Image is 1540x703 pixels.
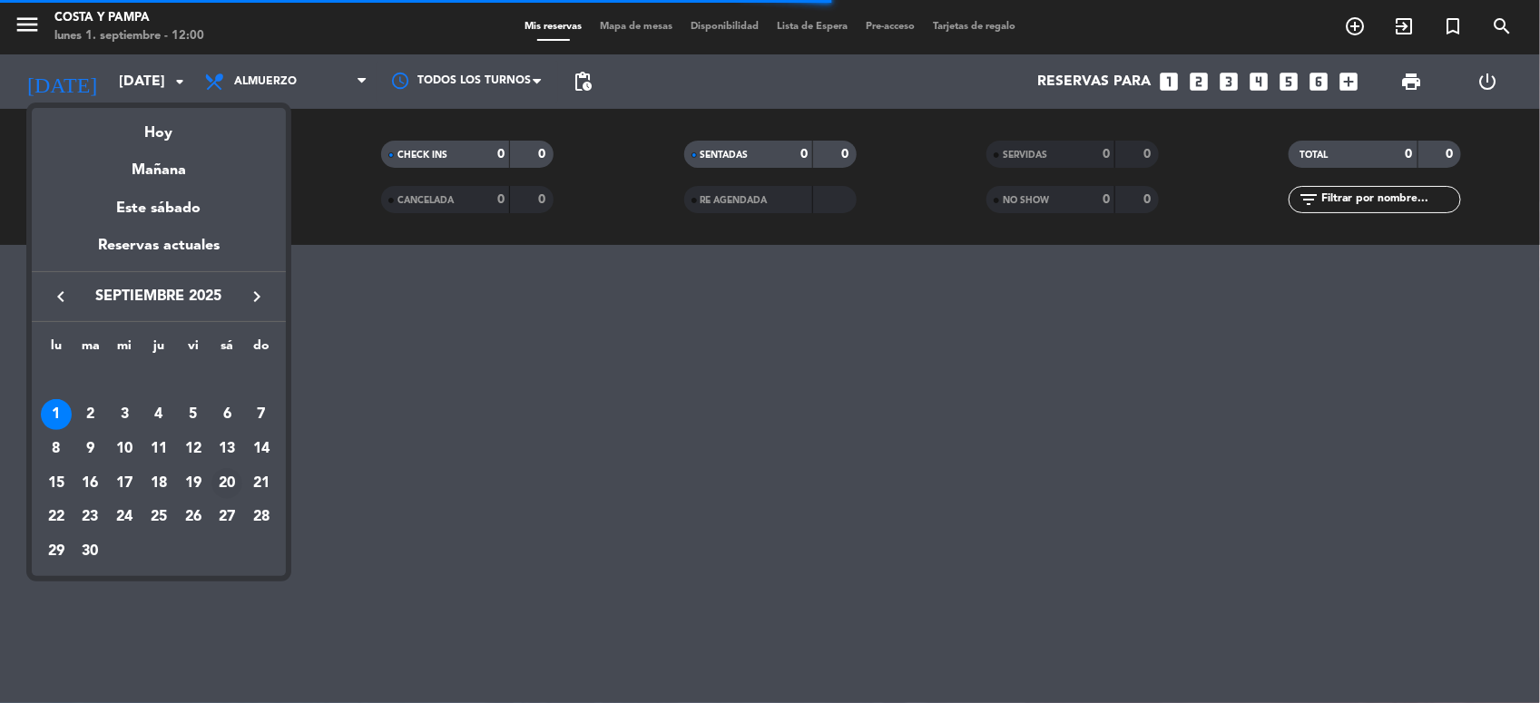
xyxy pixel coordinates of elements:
[176,466,211,501] td: 19 de septiembre de 2025
[77,285,240,308] span: septiembre 2025
[32,234,286,271] div: Reservas actuales
[178,434,209,464] div: 12
[41,502,72,532] div: 22
[74,466,108,501] td: 16 de septiembre de 2025
[107,501,142,535] td: 24 de septiembre de 2025
[211,502,242,532] div: 27
[41,434,72,464] div: 8
[107,336,142,364] th: miércoles
[142,336,176,364] th: jueves
[211,432,245,466] td: 13 de septiembre de 2025
[178,468,209,499] div: 19
[44,285,77,308] button: keyboard_arrow_left
[142,501,176,535] td: 25 de septiembre de 2025
[74,432,108,466] td: 9 de septiembre de 2025
[176,432,211,466] td: 12 de septiembre de 2025
[107,432,142,466] td: 10 de septiembre de 2025
[39,466,74,501] td: 15 de septiembre de 2025
[142,432,176,466] td: 11 de septiembre de 2025
[178,502,209,532] div: 26
[142,397,176,432] td: 4 de septiembre de 2025
[142,466,176,501] td: 18 de septiembre de 2025
[75,468,106,499] div: 16
[75,536,106,567] div: 30
[39,432,74,466] td: 8 de septiembre de 2025
[176,336,211,364] th: viernes
[176,501,211,535] td: 26 de septiembre de 2025
[211,468,242,499] div: 20
[143,434,174,464] div: 11
[246,434,277,464] div: 14
[109,434,140,464] div: 10
[32,145,286,182] div: Mañana
[75,434,106,464] div: 9
[41,536,72,567] div: 29
[74,501,108,535] td: 23 de septiembre de 2025
[143,502,174,532] div: 25
[32,183,286,234] div: Este sábado
[109,468,140,499] div: 17
[107,466,142,501] td: 17 de septiembre de 2025
[244,432,279,466] td: 14 de septiembre de 2025
[75,399,106,430] div: 2
[244,501,279,535] td: 28 de septiembre de 2025
[211,434,242,464] div: 13
[240,285,273,308] button: keyboard_arrow_right
[109,502,140,532] div: 24
[211,501,245,535] td: 27 de septiembre de 2025
[246,502,277,532] div: 28
[39,397,74,432] td: 1 de septiembre de 2025
[143,399,174,430] div: 4
[50,286,72,308] i: keyboard_arrow_left
[244,336,279,364] th: domingo
[107,397,142,432] td: 3 de septiembre de 2025
[244,397,279,432] td: 7 de septiembre de 2025
[74,534,108,569] td: 30 de septiembre de 2025
[143,468,174,499] div: 18
[75,502,106,532] div: 23
[211,399,242,430] div: 6
[74,397,108,432] td: 2 de septiembre de 2025
[32,108,286,145] div: Hoy
[211,336,245,364] th: sábado
[246,468,277,499] div: 21
[109,399,140,430] div: 3
[41,468,72,499] div: 15
[39,336,74,364] th: lunes
[246,286,268,308] i: keyboard_arrow_right
[39,364,279,398] td: SEP.
[39,501,74,535] td: 22 de septiembre de 2025
[211,397,245,432] td: 6 de septiembre de 2025
[41,399,72,430] div: 1
[178,399,209,430] div: 5
[74,336,108,364] th: martes
[246,399,277,430] div: 7
[39,534,74,569] td: 29 de septiembre de 2025
[211,466,245,501] td: 20 de septiembre de 2025
[244,466,279,501] td: 21 de septiembre de 2025
[176,397,211,432] td: 5 de septiembre de 2025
